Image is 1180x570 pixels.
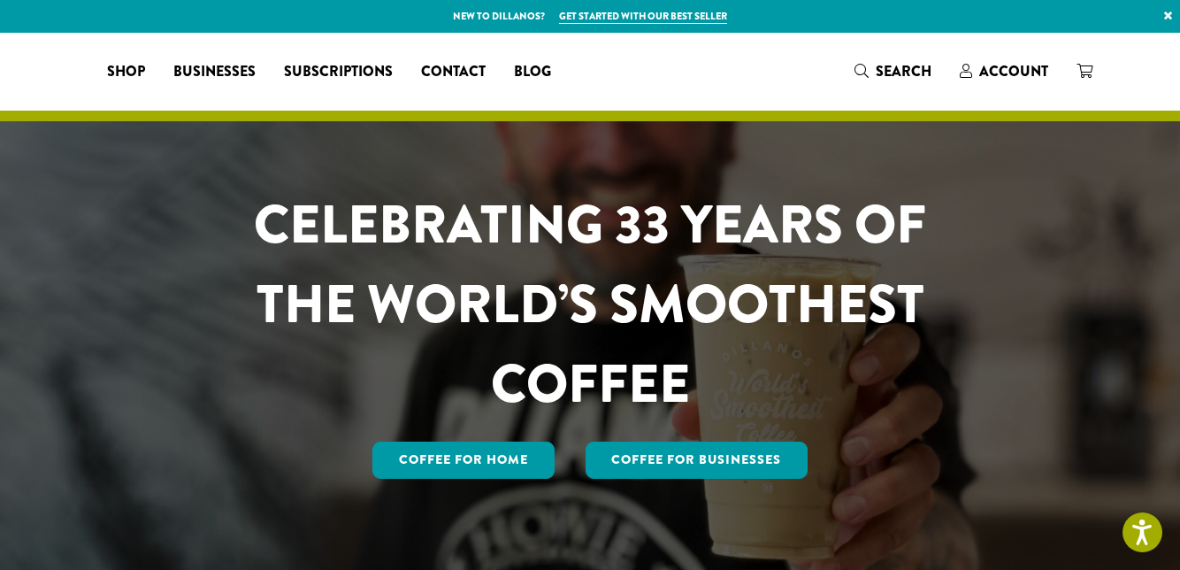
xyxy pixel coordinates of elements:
a: Search [840,57,946,86]
a: Coffee for Home [372,442,555,479]
span: Businesses [173,61,256,83]
a: Shop [93,58,159,86]
span: Subscriptions [284,61,393,83]
span: Account [979,61,1048,81]
a: Get started with our best seller [559,9,727,24]
h1: CELEBRATING 33 YEARS OF THE WORLD’S SMOOTHEST COFFEE [202,185,978,424]
a: Coffee For Businesses [586,442,808,479]
span: Contact [421,61,486,83]
span: Search [876,61,931,81]
span: Shop [107,61,145,83]
span: Blog [514,61,551,83]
